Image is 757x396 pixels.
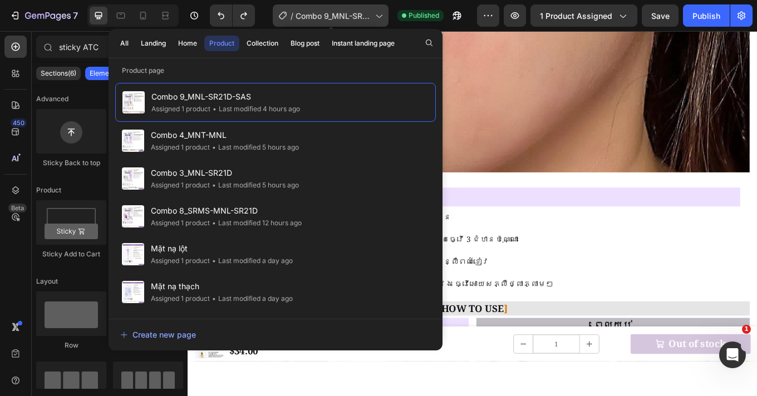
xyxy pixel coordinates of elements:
button: Bộ chọn biểu tượng cảm xúc [17,311,26,320]
p: Đang hoạt động [54,14,112,25]
div: Last modified 4 hours ago [210,103,300,115]
p: ស្បែកខ្មៅស្រអាប់ ខ្វះភាពរស់រវើក ត្រូវការផ្ដល់សំណើម និង ធ្វើអោយសភ្លឺថ្លាភ្លាមៗ [28,292,429,308]
button: Publish [683,4,730,27]
h2: ពេលយប់ [338,340,659,357]
div: Sticky Add to Cart [36,249,106,259]
div: Product [209,38,234,48]
span: Combo 9_MNL-SR21D-SAS [296,10,371,22]
div: Last modified 5 hours ago [210,180,299,191]
span: Save [651,11,670,21]
button: decrement [382,360,405,381]
button: Gửi tin nhắn… [191,306,209,324]
button: Collection [242,36,283,51]
div: Create new page [120,329,196,340]
span: • [212,294,216,303]
p: 7 [73,9,78,22]
button: Home [173,36,202,51]
div: [PERSON_NAME] • 4 giờ trước [18,267,119,274]
button: 1 product assigned [530,4,637,27]
div: Landing [141,38,166,48]
button: Out of stock [519,359,660,382]
button: Nhà [174,4,195,26]
div: All [120,38,129,48]
span: Layout [36,276,58,286]
div: Home [178,38,197,48]
span: • [213,105,217,113]
span: Combo 3_MNL-SR21D [151,166,299,180]
div: Last modified 12 hours ago [210,217,302,229]
button: Start recording [71,311,80,320]
p: Product page [109,65,443,76]
button: Product [204,36,239,51]
span: • [212,256,216,265]
button: Tải tệp đính kèm lên [53,311,62,320]
div: e cảm ơn nhe [142,196,214,221]
div: Last modified 5 hours ago [210,142,299,153]
div: Jamie nói… [9,229,214,289]
div: Assigned 1 product [151,103,210,115]
div: Assigned 1 product [151,142,210,153]
span: Combo 4_MNT-MNL [151,128,299,142]
span: Product [36,185,61,195]
p: Elements(7) [90,69,127,78]
span: Mặt nạ lột [151,242,293,255]
div: Assigned 1 product [151,217,210,229]
button: Create new page [120,324,431,346]
h1: SEYOUL SET ថែស្បែកស & ការពារស្បែកជារៀងរាល់ថ្ងៃ [47,353,223,370]
span: ស្បែកខ្មៅស្រអាប់ មិនស្មើពណ៌គ្នា ត្រូវការការកែលម្អច្រើន [28,215,309,227]
p: Sections(6) [41,69,76,78]
div: Dạ hông có gì, mình cần em giúp gì thêm không ạ 😊[PERSON_NAME] • 4 giờ trước [9,229,183,264]
div: Assigned 1 product [151,255,210,266]
button: Landing [136,36,171,51]
button: Blog post [286,36,325,51]
button: All [115,36,134,51]
span: / [291,10,293,22]
div: user nói… [9,196,214,230]
div: DẠ ĐC R Ạ [155,171,214,195]
div: $34.00 [47,370,223,387]
div: Sticky Back to top [36,158,106,168]
span: Published [409,11,439,21]
button: Bộ chọn ảnh gif [35,311,44,320]
h2: HOW TO USE [9,320,659,337]
div: Publish [692,10,720,22]
button: increment [460,360,482,381]
div: Assigned 1 product [151,180,210,191]
button: Save [642,4,679,27]
strong: សមស្របសម្រាប់ស្បែក [10,190,144,205]
div: Last modified a day ago [210,293,293,304]
span: 1 product assigned [540,10,612,22]
iframe: Intercom live chat [719,341,746,368]
strong: ] [371,321,375,336]
div: Out of stock [564,363,631,378]
img: Profile image for Jamie [32,6,50,24]
div: 450 [11,118,27,127]
div: Beta [8,204,27,212]
p: ស្បែកដែលប្រឈមនឹងពន្លឺព្រះអាទិត្យ បរិស្ថានបំពុល ឬពន្លឺពណ៌ខៀវ [28,266,429,282]
h1: [PERSON_NAME] [54,6,126,14]
button: Instant landing page [327,36,400,51]
span: • [212,143,216,151]
div: Collection [247,38,278,48]
span: Combo 9_MNL-SR21D-SAS [151,90,300,103]
button: 7 [4,4,83,27]
span: Advanced [36,94,68,104]
div: DẠ ĐC R Ạ [164,177,205,189]
div: Dạ hông có gì, mình cần em giúp gì thêm không ạ 😊 [18,236,174,258]
div: e cảm ơn nhe [151,203,205,214]
div: Undo/Redo [210,4,255,27]
span: Mặt nạ thạch [151,280,293,293]
div: Đóng [195,4,215,24]
div: Instant landing page [332,38,395,48]
button: go back [7,4,28,26]
textarea: Tin nhắn... [9,288,213,306]
span: 1 [742,325,751,334]
div: Blog post [291,38,319,48]
div: user nói… [9,171,214,196]
div: Last modified a day ago [210,255,293,266]
iframe: Design area [188,28,757,361]
div: Assigned 1 product [151,293,210,304]
span: • [212,181,216,189]
span: • [212,219,216,227]
h2: ពេលថ្ងៃ [9,340,330,357]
